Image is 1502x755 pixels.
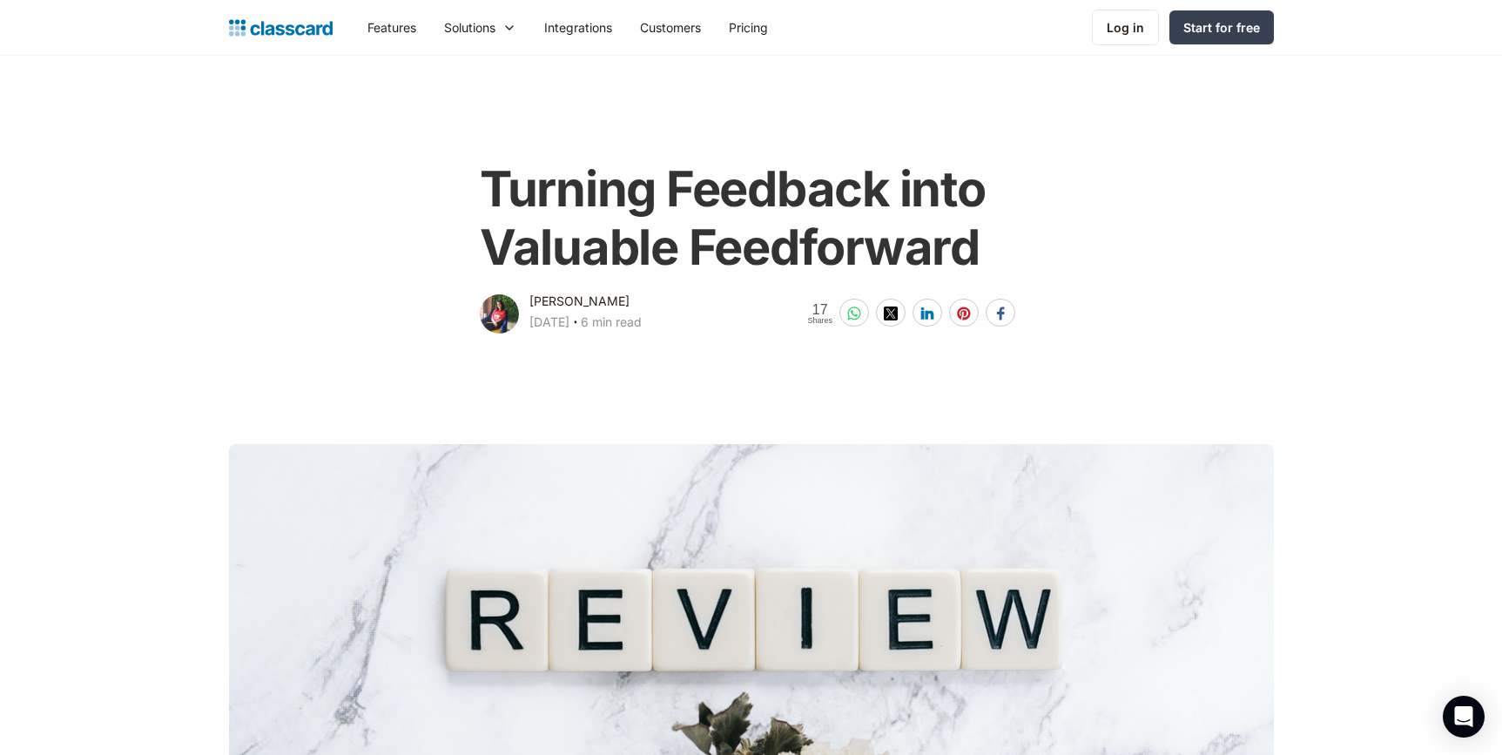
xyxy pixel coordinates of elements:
[920,307,934,320] img: linkedin-white sharing button
[626,8,715,47] a: Customers
[1107,18,1144,37] div: Log in
[529,291,630,312] div: [PERSON_NAME]
[884,307,898,320] img: twitter-white sharing button
[807,317,832,325] span: Shares
[1443,696,1485,738] div: Open Intercom Messenger
[847,307,861,320] img: whatsapp-white sharing button
[444,18,495,37] div: Solutions
[430,8,530,47] div: Solutions
[229,16,333,40] a: home
[480,160,1022,277] h1: Turning Feedback into Valuable Feedforward
[993,307,1007,320] img: facebook-white sharing button
[529,312,569,333] div: [DATE]
[354,8,430,47] a: Features
[807,302,832,317] span: 17
[530,8,626,47] a: Integrations
[569,312,581,336] div: ‧
[715,8,782,47] a: Pricing
[957,307,971,320] img: pinterest-white sharing button
[1169,10,1274,44] a: Start for free
[1183,18,1260,37] div: Start for free
[1092,10,1159,45] a: Log in
[581,312,642,333] div: 6 min read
